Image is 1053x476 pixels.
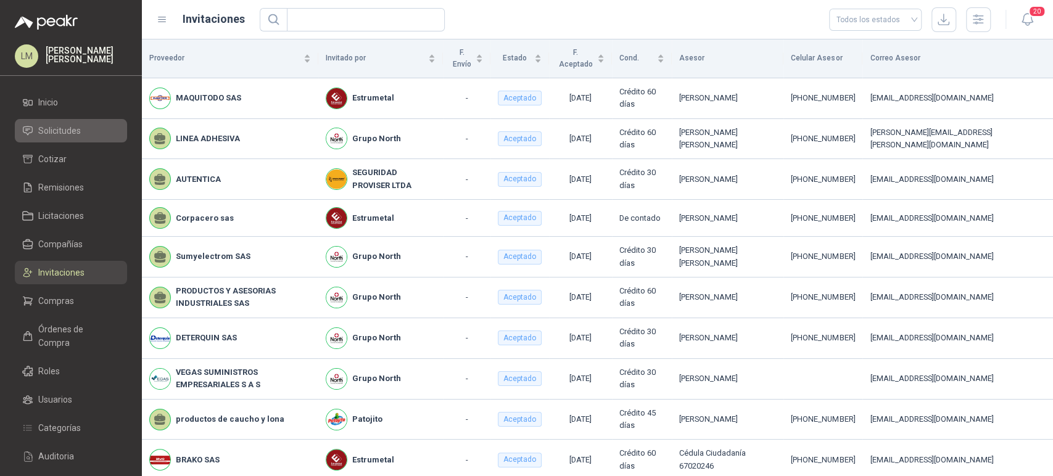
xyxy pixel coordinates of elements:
[619,86,664,111] div: Crédito 60 días
[791,332,855,344] div: [PHONE_NUMBER]
[466,455,468,464] span: -
[619,244,664,269] div: Crédito 30 días
[791,250,855,263] div: [PHONE_NUMBER]
[352,372,401,385] b: Grupo North
[1016,9,1038,31] button: 20
[870,173,1046,186] div: [EMAIL_ADDRESS][DOMAIN_NAME]
[15,261,127,284] a: Invitaciones
[176,173,221,186] b: AUTENTICA
[498,91,542,105] div: Aceptado
[352,454,394,466] b: Estrumetal
[791,92,855,104] div: [PHONE_NUMBER]
[15,318,127,355] a: Órdenes de Compra
[791,291,855,303] div: [PHONE_NUMBER]
[791,413,855,425] div: [PHONE_NUMBER]
[450,47,473,70] span: F. Envío
[176,285,311,310] b: PRODUCTOS Y ASESORIAS INDUSTRIALES SAS
[612,39,672,78] th: Cond.
[569,414,592,424] span: [DATE]
[15,289,127,313] a: Compras
[326,169,347,189] img: Company Logo
[870,126,1046,152] div: [PERSON_NAME][EMAIL_ADDRESS][PERSON_NAME][DOMAIN_NAME]
[38,266,85,279] span: Invitaciones
[569,333,592,342] span: [DATE]
[326,128,347,149] img: Company Logo
[38,449,74,463] span: Auditoria
[15,388,127,411] a: Usuarios
[498,52,532,64] span: Estado
[176,366,311,392] b: VEGAS SUMINISTROS EMPRESARIALES S A S
[498,290,542,305] div: Aceptado
[870,291,1046,303] div: [EMAIL_ADDRESS][DOMAIN_NAME]
[619,447,664,472] div: Crédito 60 días
[870,454,1046,466] div: [EMAIL_ADDRESS][DOMAIN_NAME]
[15,359,127,383] a: Roles
[679,291,776,303] div: [PERSON_NAME]
[352,332,401,344] b: Grupo North
[498,412,542,427] div: Aceptado
[569,134,592,143] span: [DATE]
[176,250,250,263] b: Sumyelectrom SAS
[176,454,220,466] b: BRAKO SAS
[569,455,592,464] span: [DATE]
[466,174,468,184] span: -
[149,52,301,64] span: Proveedor
[15,91,127,114] a: Inicio
[498,172,542,187] div: Aceptado
[352,212,394,224] b: Estrumetal
[862,39,1053,78] th: Correo Asesor
[783,39,862,78] th: Celular Asesor
[569,213,592,223] span: [DATE]
[15,204,127,228] a: Licitaciones
[15,147,127,171] a: Cotizar
[150,88,170,109] img: Company Logo
[490,39,549,78] th: Estado
[498,453,542,467] div: Aceptado
[569,374,592,383] span: [DATE]
[15,15,78,30] img: Logo peakr
[569,252,592,261] span: [DATE]
[619,407,664,432] div: Crédito 45 días
[176,332,237,344] b: DETERQUIN SAS
[791,173,855,186] div: [PHONE_NUMBER]
[672,39,783,78] th: Asesor
[679,413,776,425] div: [PERSON_NAME]
[679,372,776,385] div: [PERSON_NAME]
[38,209,84,223] span: Licitaciones
[38,124,81,137] span: Solicitudes
[176,413,284,425] b: productos de caucho y lona
[791,133,855,145] div: [PHONE_NUMBER]
[679,212,776,224] div: [PERSON_NAME]
[352,291,401,303] b: Grupo North
[549,39,612,78] th: F. Aceptado
[352,92,394,104] b: Estrumetal
[326,409,347,430] img: Company Logo
[38,421,81,435] span: Categorías
[326,328,347,348] img: Company Logo
[870,250,1046,263] div: [EMAIL_ADDRESS][DOMAIN_NAME]
[498,211,542,226] div: Aceptado
[498,330,542,345] div: Aceptado
[791,454,855,466] div: [PHONE_NUMBER]
[619,285,664,310] div: Crédito 60 días
[569,292,592,302] span: [DATE]
[38,364,60,378] span: Roles
[466,374,468,383] span: -
[150,328,170,348] img: Company Logo
[326,449,347,470] img: Company Logo
[679,92,776,104] div: [PERSON_NAME]
[679,447,776,472] div: Cédula Ciudadanía 67020246
[176,133,240,145] b: LINEA ADHESIVA
[466,333,468,342] span: -
[326,52,426,64] span: Invitado por
[679,173,776,186] div: [PERSON_NAME]
[326,369,347,389] img: Company Logo
[150,369,170,389] img: Company Logo
[679,244,776,269] div: [PERSON_NAME] [PERSON_NAME]
[15,416,127,440] a: Categorías
[1028,6,1046,17] span: 20
[569,174,592,184] span: [DATE]
[38,237,83,251] span: Compañías
[466,213,468,223] span: -
[326,287,347,308] img: Company Logo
